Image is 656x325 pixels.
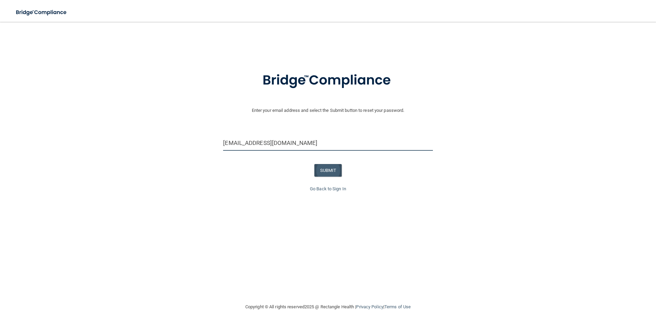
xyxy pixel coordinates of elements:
[314,164,342,177] button: SUBMIT
[310,186,346,191] a: Go Back to Sign In
[203,296,453,318] div: Copyright © All rights reserved 2025 @ Rectangle Health | |
[538,277,648,304] iframe: Drift Widget Chat Controller
[248,63,408,98] img: bridge_compliance_login_screen.278c3ca4.svg
[10,5,73,19] img: bridge_compliance_login_screen.278c3ca4.svg
[356,304,383,309] a: Privacy Policy
[223,135,433,151] input: Email
[384,304,411,309] a: Terms of Use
